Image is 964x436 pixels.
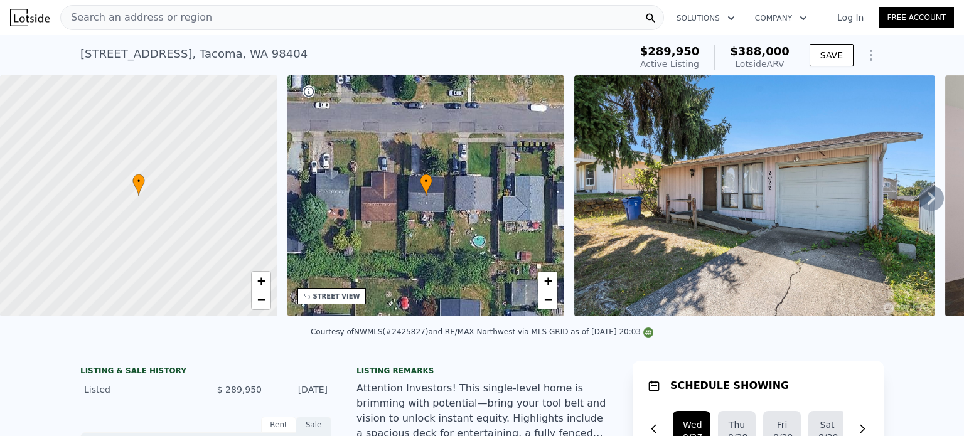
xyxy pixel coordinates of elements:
[544,292,552,307] span: −
[810,44,854,66] button: SAVE
[859,43,884,68] button: Show Options
[730,58,790,70] div: Lotside ARV
[730,45,790,58] span: $388,000
[252,272,270,290] a: Zoom in
[132,176,145,187] span: •
[683,418,700,431] div: Wed
[61,10,212,25] span: Search an address or region
[643,327,653,338] img: NWMLS Logo
[257,292,265,307] span: −
[356,366,608,376] div: Listing remarks
[217,385,262,395] span: $ 289,950
[10,9,50,26] img: Lotside
[640,59,699,69] span: Active Listing
[420,176,432,187] span: •
[822,11,879,24] a: Log In
[818,418,836,431] div: Sat
[296,417,331,433] div: Sale
[313,292,360,301] div: STREET VIEW
[272,383,328,396] div: [DATE]
[538,272,557,290] a: Zoom in
[420,174,432,196] div: •
[773,418,791,431] div: Fri
[667,7,745,29] button: Solutions
[670,378,789,393] h1: SCHEDULE SHOWING
[252,290,270,309] a: Zoom out
[84,383,196,396] div: Listed
[640,45,700,58] span: $289,950
[538,290,557,309] a: Zoom out
[745,7,817,29] button: Company
[574,75,935,316] img: Sale: 167576405 Parcel: 100689833
[80,45,308,63] div: [STREET_ADDRESS] , Tacoma , WA 98404
[132,174,145,196] div: •
[261,417,296,433] div: Rent
[544,273,552,289] span: +
[80,366,331,378] div: LISTING & SALE HISTORY
[728,418,746,431] div: Thu
[879,7,954,28] a: Free Account
[311,327,653,336] div: Courtesy of NWMLS (#2425827) and RE/MAX Northwest via MLS GRID as of [DATE] 20:03
[257,273,265,289] span: +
